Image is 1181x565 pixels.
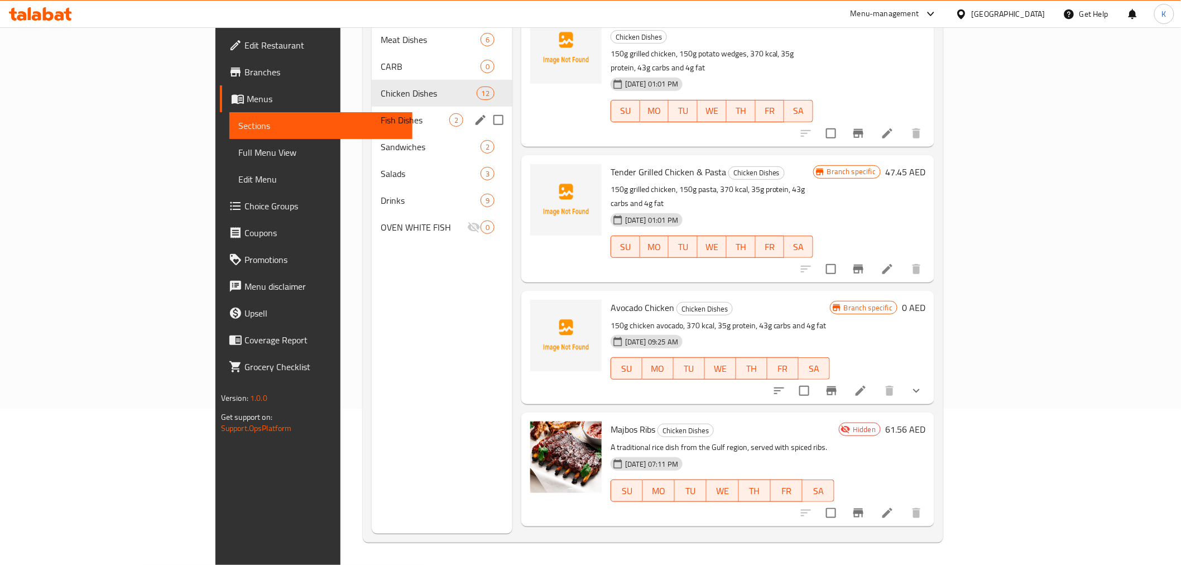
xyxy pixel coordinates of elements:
button: edit [472,112,489,128]
span: Get support on: [221,410,272,424]
div: items [481,140,495,154]
button: MO [640,100,669,122]
span: CARB [381,60,481,73]
div: Salads3 [372,160,512,187]
span: Version: [221,391,248,405]
button: WE [698,100,727,122]
span: Select to update [819,257,843,281]
span: Full Menu View [238,146,404,159]
span: 12 [477,88,494,99]
div: Chicken Dishes [381,87,477,100]
div: Chicken Dishes [728,166,785,180]
span: Fish Dishes [381,113,449,127]
span: TH [731,239,751,255]
span: Branch specific [823,166,880,177]
div: Drinks9 [372,187,512,214]
span: Chicken Dishes [677,303,732,315]
span: 1.0.0 [250,391,267,405]
button: delete [876,377,903,404]
span: TU [678,361,700,377]
button: Branch-specific-item [818,377,845,404]
span: TH [743,483,766,499]
button: FR [756,236,785,258]
span: Select to update [819,501,843,525]
button: FR [771,480,803,502]
div: Sandwiches2 [372,133,512,160]
div: items [477,87,495,100]
div: [GEOGRAPHIC_DATA] [972,8,1045,20]
span: SA [789,103,809,119]
span: K [1162,8,1166,20]
span: Hidden [848,424,880,435]
button: Branch-specific-item [845,256,872,282]
a: Menu disclaimer [220,273,412,300]
button: sort-choices [766,377,793,404]
button: WE [698,236,727,258]
a: Support.OpsPlatform [221,421,292,435]
div: items [481,33,495,46]
span: Promotions [244,253,404,266]
div: CARB0 [372,53,512,80]
div: Chicken Dishes12 [372,80,512,107]
span: Majbos Ribs [611,421,655,438]
div: Meat Dishes6 [372,26,512,53]
a: Grocery Checklist [220,353,412,380]
span: SU [616,361,638,377]
a: Full Menu View [229,139,412,166]
span: Choice Groups [244,199,404,213]
button: TU [669,100,698,122]
div: Meat Dishes [381,33,481,46]
button: MO [642,357,674,380]
span: [DATE] 01:01 PM [621,79,683,89]
a: Edit Menu [229,166,412,193]
button: SA [784,100,813,122]
span: WE [709,361,732,377]
span: SA [803,361,825,377]
span: SU [616,483,638,499]
span: 2 [450,115,463,126]
span: Menu disclaimer [244,280,404,293]
a: Edit Restaurant [220,32,412,59]
span: Avocado Chicken [611,299,674,316]
span: SA [789,239,809,255]
nav: Menu sections [372,22,512,245]
span: [DATE] 09:25 AM [621,337,683,347]
h6: 47.45 AED [885,12,925,28]
span: Select to update [793,379,816,403]
span: TH [741,361,763,377]
button: FR [756,100,785,122]
span: Chicken Dishes [658,424,713,437]
button: WE [705,357,736,380]
div: Fish Dishes2edit [372,107,512,133]
svg: Inactive section [467,221,481,234]
span: MO [647,483,670,499]
button: Branch-specific-item [845,120,872,147]
span: TH [731,103,751,119]
span: SU [616,239,636,255]
button: WE [707,480,738,502]
span: Coupons [244,226,404,240]
span: 0 [481,222,494,233]
button: delete [903,120,930,147]
a: Coverage Report [220,327,412,353]
a: Upsell [220,300,412,327]
span: MO [645,239,665,255]
button: MO [640,236,669,258]
span: FR [772,361,794,377]
a: Sections [229,112,412,139]
span: Coverage Report [244,333,404,347]
a: Edit menu item [881,506,894,520]
button: TH [727,236,756,258]
span: Upsell [244,307,404,320]
span: WE [702,239,722,255]
span: SU [616,103,636,119]
button: SA [784,236,813,258]
a: Promotions [220,246,412,273]
button: TH [736,357,767,380]
span: MO [645,103,665,119]
div: items [449,113,463,127]
button: TU [675,480,707,502]
div: Chicken Dishes [611,30,667,44]
a: Menus [220,85,412,112]
div: Chicken Dishes [657,424,714,437]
